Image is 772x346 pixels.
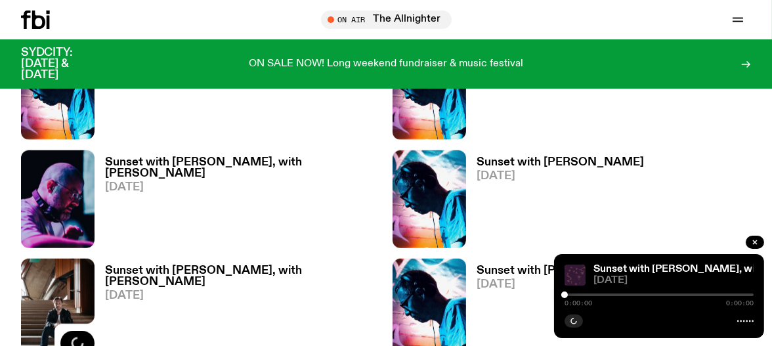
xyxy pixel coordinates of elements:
h3: Sunset with [PERSON_NAME] [477,157,644,168]
img: Simon Caldwell stands side on, looking downwards. He has headphones on. Behind him is a brightly ... [393,41,466,139]
span: [DATE] [105,182,379,193]
img: Simon Caldwell stands side on, looking downwards. He has headphones on. Behind him is a brightly ... [21,41,95,139]
a: Sunset with [PERSON_NAME][DATE] [466,157,644,248]
a: Sunset with [PERSON_NAME], with [PERSON_NAME][DATE] [95,157,379,248]
img: Simon Caldwell stands side on, looking downwards. He has headphones on. Behind him is a brightly ... [393,150,466,248]
h3: Sunset with [PERSON_NAME], with [PERSON_NAME] [105,157,379,179]
span: 0:00:00 [565,300,592,307]
p: ON SALE NOW! Long weekend fundraiser & music festival [249,58,523,70]
span: [DATE] [105,290,379,301]
a: Sunset with [PERSON_NAME][DATE] [466,48,644,139]
button: On AirThe Allnighter [321,11,452,29]
span: [DATE] [477,279,644,290]
h3: Sunset with [PERSON_NAME], with [PERSON_NAME] [105,265,379,288]
span: [DATE] [477,171,644,182]
h3: SYDCITY: [DATE] & [DATE] [21,47,105,81]
span: [DATE] [593,276,754,286]
h3: Sunset with [PERSON_NAME] [477,265,644,276]
a: Sunset with [PERSON_NAME][DATE] [95,48,272,139]
span: 0:00:00 [726,300,754,307]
